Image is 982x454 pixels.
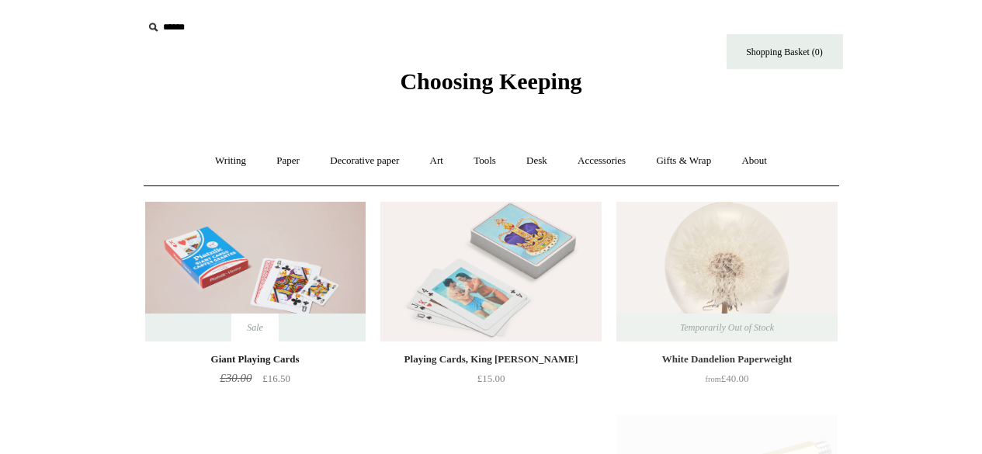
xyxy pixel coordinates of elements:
[616,202,837,341] a: White Dandelion Paperweight White Dandelion Paperweight Temporarily Out of Stock
[727,34,843,69] a: Shopping Basket (0)
[664,314,789,341] span: Temporarily Out of Stock
[380,202,601,341] img: Playing Cards, King Charles III
[400,68,581,94] span: Choosing Keeping
[145,350,366,414] a: Giant Playing Cards £30.00 £16.50
[316,140,413,182] a: Decorative paper
[512,140,561,182] a: Desk
[706,373,749,384] span: £40.00
[262,140,314,182] a: Paper
[145,202,366,341] a: Giant Playing Cards Giant Playing Cards Sale
[380,350,601,414] a: Playing Cards, King [PERSON_NAME] £15.00
[620,350,833,369] div: White Dandelion Paperweight
[201,140,260,182] a: Writing
[642,140,725,182] a: Gifts & Wrap
[727,140,781,182] a: About
[220,372,252,384] span: £30.00
[145,202,366,341] img: Giant Playing Cards
[564,140,640,182] a: Accessories
[460,140,510,182] a: Tools
[400,81,581,92] a: Choosing Keeping
[416,140,457,182] a: Art
[262,373,290,384] span: £16.50
[616,202,837,341] img: White Dandelion Paperweight
[380,202,601,341] a: Playing Cards, King Charles III Playing Cards, King Charles III
[149,350,362,369] div: Giant Playing Cards
[477,373,505,384] span: £15.00
[616,350,837,414] a: White Dandelion Paperweight from£40.00
[384,350,597,369] div: Playing Cards, King [PERSON_NAME]
[706,375,721,383] span: from
[231,314,279,341] span: Sale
